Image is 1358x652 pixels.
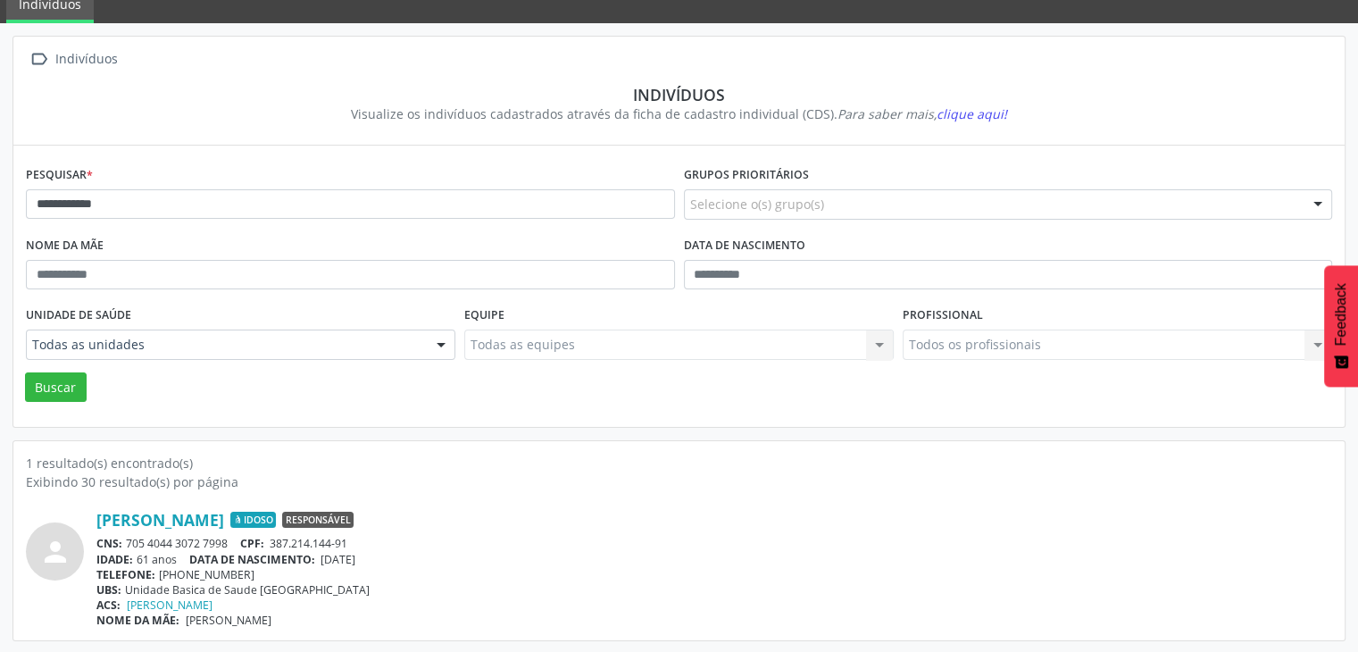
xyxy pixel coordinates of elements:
[32,336,419,354] span: Todas as unidades
[1333,283,1349,346] span: Feedback
[38,104,1320,123] div: Visualize os indivíduos cadastrados através da ficha de cadastro individual (CDS).
[186,613,271,628] span: [PERSON_NAME]
[26,472,1332,491] div: Exibindo 30 resultado(s) por página
[39,536,71,568] i: person
[26,162,93,189] label: Pesquisar
[96,536,1332,551] div: 705 4044 3072 7998
[684,232,805,260] label: Data de nascimento
[96,582,121,598] span: UBS:
[26,232,104,260] label: Nome da mãe
[26,46,121,72] a:  Indivíduos
[270,536,347,551] span: 387.214.144-91
[38,85,1320,104] div: Indivíduos
[96,567,1332,582] div: [PHONE_NUMBER]
[96,510,224,530] a: [PERSON_NAME]
[52,46,121,72] div: Indivíduos
[26,46,52,72] i: 
[240,536,264,551] span: CPF:
[1324,265,1358,387] button: Feedback - Mostrar pesquisa
[26,302,131,330] label: Unidade de saúde
[230,512,276,528] span: Idoso
[282,512,354,528] span: Responsável
[684,162,809,189] label: Grupos prioritários
[26,454,1332,472] div: 1 resultado(s) encontrado(s)
[96,598,121,613] span: ACS:
[937,105,1007,122] span: clique aqui!
[25,372,87,403] button: Buscar
[127,598,212,613] a: [PERSON_NAME]
[96,552,133,567] span: IDADE:
[903,302,983,330] label: Profissional
[464,302,504,330] label: Equipe
[96,567,155,582] span: TELEFONE:
[189,552,315,567] span: DATA DE NASCIMENTO:
[690,195,824,213] span: Selecione o(s) grupo(s)
[96,613,179,628] span: NOME DA MÃE:
[837,105,1007,122] i: Para saber mais,
[96,536,122,551] span: CNS:
[96,582,1332,598] div: Unidade Basica de Saude [GEOGRAPHIC_DATA]
[321,552,355,567] span: [DATE]
[96,552,1332,567] div: 61 anos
